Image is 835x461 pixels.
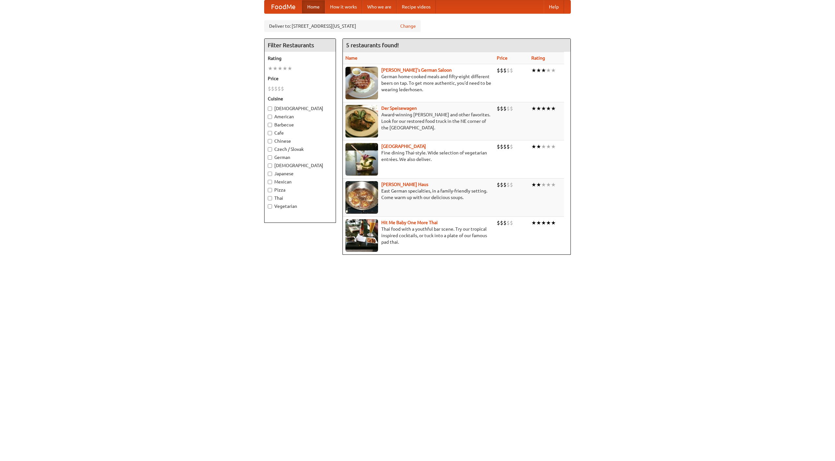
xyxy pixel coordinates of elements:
a: How it works [325,0,362,13]
li: $ [507,67,510,74]
label: [DEMOGRAPHIC_DATA] [268,105,332,112]
input: Chinese [268,139,272,143]
a: Name [345,55,357,61]
li: ★ [273,65,278,72]
a: [GEOGRAPHIC_DATA] [381,144,426,149]
li: $ [503,105,507,112]
li: $ [497,143,500,150]
input: Mexican [268,180,272,184]
li: ★ [536,181,541,188]
li: $ [281,85,284,92]
h5: Cuisine [268,95,332,102]
input: Cafe [268,131,272,135]
input: Pizza [268,188,272,192]
input: Barbecue [268,123,272,127]
li: ★ [541,105,546,112]
li: ★ [282,65,287,72]
li: ★ [541,67,546,74]
li: $ [500,105,503,112]
li: $ [497,181,500,188]
li: $ [500,143,503,150]
h5: Rating [268,55,332,62]
p: Fine dining Thai-style. Wide selection of vegetarian entrées. We also deliver. [345,150,492,163]
img: kohlhaus.jpg [345,181,378,214]
p: Thai food with a youthful bar scene. Try our tropical inspired cocktails, or tuck into a plate of... [345,226,492,245]
li: $ [500,67,503,74]
a: Who we are [362,0,397,13]
li: $ [497,67,500,74]
li: ★ [546,67,551,74]
li: ★ [536,67,541,74]
p: Award-winning [PERSON_NAME] and other favorites. Look for our restored food truck in the NE corne... [345,111,492,131]
a: Home [302,0,325,13]
label: Barbecue [268,122,332,128]
li: $ [507,181,510,188]
img: speisewagen.jpg [345,105,378,137]
li: ★ [541,219,546,226]
a: Rating [531,55,545,61]
li: ★ [551,143,556,150]
h5: Price [268,75,332,82]
li: ★ [287,65,292,72]
label: German [268,154,332,161]
li: ★ [268,65,273,72]
li: ★ [536,105,541,112]
input: Thai [268,196,272,200]
input: American [268,115,272,119]
a: Price [497,55,508,61]
li: ★ [541,143,546,150]
li: $ [510,67,513,74]
img: esthers.jpg [345,67,378,99]
label: Pizza [268,187,332,193]
li: ★ [541,181,546,188]
ng-pluralize: 5 restaurants found! [346,42,399,48]
a: Der Speisewagen [381,106,417,111]
li: ★ [546,105,551,112]
li: ★ [531,181,536,188]
li: ★ [536,219,541,226]
img: satay.jpg [345,143,378,176]
input: Czech / Slovak [268,147,272,151]
li: ★ [551,219,556,226]
a: Recipe videos [397,0,436,13]
a: FoodMe [265,0,302,13]
input: [DEMOGRAPHIC_DATA] [268,107,272,111]
li: ★ [546,181,551,188]
h4: Filter Restaurants [265,39,336,52]
a: [PERSON_NAME]'s German Saloon [381,67,452,73]
li: ★ [551,181,556,188]
label: Chinese [268,138,332,144]
li: ★ [531,105,536,112]
label: Cafe [268,130,332,136]
li: ★ [531,67,536,74]
input: Japanese [268,172,272,176]
label: American [268,113,332,120]
li: $ [268,85,271,92]
li: ★ [278,65,282,72]
li: $ [507,105,510,112]
li: ★ [546,143,551,150]
label: [DEMOGRAPHIC_DATA] [268,162,332,169]
li: ★ [536,143,541,150]
label: Mexican [268,179,332,185]
li: $ [271,85,274,92]
input: [DEMOGRAPHIC_DATA] [268,164,272,168]
a: Change [400,23,416,29]
label: Vegetarian [268,203,332,209]
label: Japanese [268,170,332,177]
li: $ [503,143,507,150]
li: $ [503,219,507,226]
p: German home-cooked meals and fifty-eight different beers on tap. To get more authentic, you'd nee... [345,73,492,93]
li: $ [510,181,513,188]
li: ★ [531,143,536,150]
li: $ [503,67,507,74]
a: [PERSON_NAME] Haus [381,182,428,187]
label: Thai [268,195,332,201]
li: $ [500,219,503,226]
li: ★ [531,219,536,226]
li: $ [510,105,513,112]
